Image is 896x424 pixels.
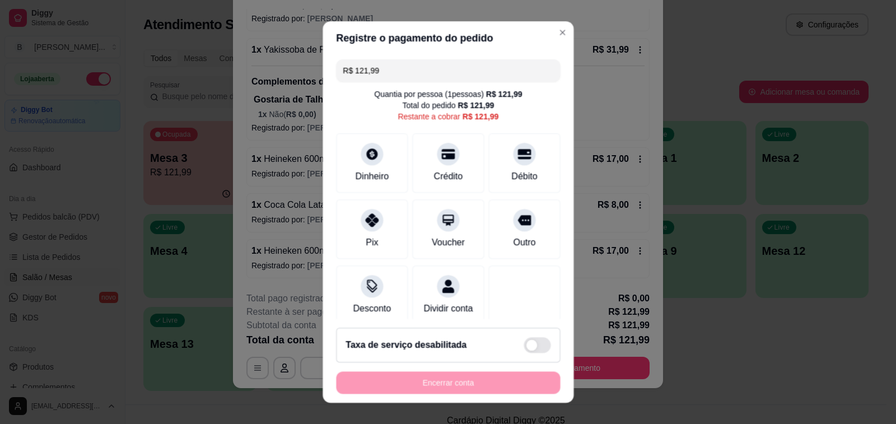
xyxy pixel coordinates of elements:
input: Ex.: hambúrguer de cordeiro [343,59,553,82]
div: Dinheiro [355,170,389,183]
div: Outro [513,236,535,249]
h2: Taxa de serviço desabilitada [346,338,466,352]
div: R$ 121,99 [486,88,522,100]
header: Registre o pagamento do pedido [323,21,573,55]
div: Voucher [432,236,465,249]
button: Close [553,24,571,41]
div: Quantia por pessoa ( 1 pessoas) [374,88,522,100]
div: R$ 121,99 [458,100,494,111]
div: Pix [366,236,378,249]
div: Total do pedido [402,100,494,111]
div: Débito [511,170,537,183]
div: R$ 121,99 [462,111,498,122]
div: Dividir conta [423,302,473,315]
div: Crédito [433,170,463,183]
div: Desconto [353,302,391,315]
div: Restante a cobrar [398,111,498,122]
